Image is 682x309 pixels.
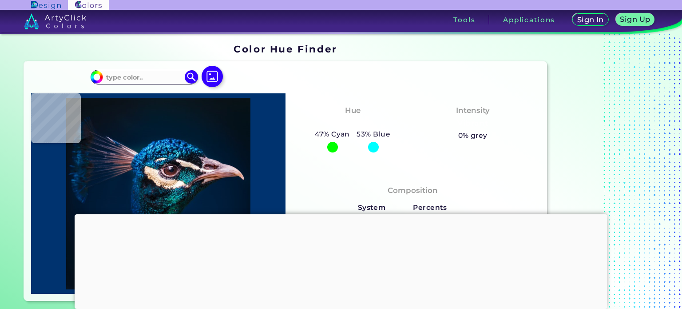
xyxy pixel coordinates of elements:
img: logo_artyclick_colors_white.svg [24,13,87,29]
h5: 0% grey [458,130,488,141]
input: type color.. [103,71,186,83]
h5: Sign Up [622,16,649,23]
h5: 53% Blue [353,128,394,140]
h3: Tools [453,16,475,23]
h5: 47% Cyan [311,128,353,140]
h5: Percents [389,201,471,215]
h5: System [354,201,389,215]
h4: Composition [388,184,438,197]
a: Sign Up [618,14,653,25]
a: Sign In [574,14,607,25]
iframe: Advertisement [75,214,607,307]
img: ArtyClick Design logo [31,1,61,9]
img: icon search [185,70,198,84]
h5: Sign In [579,16,603,23]
img: img_pavlin.jpg [36,98,281,290]
iframe: Advertisement [551,40,662,305]
h3: Cyan-Blue [328,118,378,129]
h3: Applications [503,16,555,23]
h4: Intensity [456,104,490,117]
h4: Hue [345,104,361,117]
h3: Vibrant [453,118,492,129]
h1: Color Hue Finder [234,42,337,56]
img: icon picture [202,66,223,87]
